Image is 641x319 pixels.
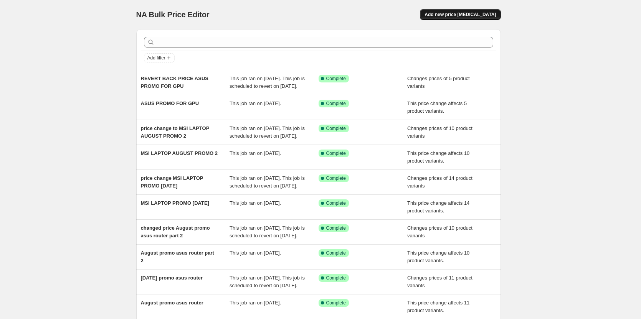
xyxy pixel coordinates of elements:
[407,125,472,139] span: Changes prices of 10 product variants
[407,275,472,288] span: Changes prices of 11 product variants
[141,100,199,106] span: ASUS PROMO FOR GPU
[326,300,346,306] span: Complete
[407,300,469,313] span: This price change affects 11 product variants.
[144,53,175,62] button: Add filter
[141,125,210,139] span: price change to MSI LAPTOP AUGUST PROMO 2
[230,300,281,306] span: This job ran on [DATE].
[230,250,281,256] span: This job ran on [DATE].
[136,10,210,19] span: NA Bulk Price Editor
[230,200,281,206] span: This job ran on [DATE].
[230,175,305,189] span: This job ran on [DATE]. This job is scheduled to revert on [DATE].
[230,275,305,288] span: This job ran on [DATE]. This job is scheduled to revert on [DATE].
[141,225,210,238] span: changed price August promo asus router part 2
[326,200,346,206] span: Complete
[230,76,305,89] span: This job ran on [DATE]. This job is scheduled to revert on [DATE].
[141,150,218,156] span: MSI LAPTOP AUGUST PROMO 2
[141,300,203,306] span: August promo asus router
[326,100,346,107] span: Complete
[420,9,501,20] button: Add new price [MEDICAL_DATA]
[141,250,214,263] span: August promo asus router part 2
[425,12,496,18] span: Add new price [MEDICAL_DATA]
[230,125,305,139] span: This job ran on [DATE]. This job is scheduled to revert on [DATE].
[326,150,346,156] span: Complete
[407,225,472,238] span: Changes prices of 10 product variants
[326,125,346,132] span: Complete
[407,150,469,164] span: This price change affects 10 product variants.
[407,175,472,189] span: Changes prices of 14 product variants
[326,175,346,181] span: Complete
[407,100,467,114] span: This price change affects 5 product variants.
[407,76,470,89] span: Changes prices of 5 product variants
[230,150,281,156] span: This job ran on [DATE].
[230,225,305,238] span: This job ran on [DATE]. This job is scheduled to revert on [DATE].
[141,275,203,281] span: [DATE] promo asus router
[326,76,346,82] span: Complete
[326,250,346,256] span: Complete
[407,250,469,263] span: This price change affects 10 product variants.
[407,200,469,214] span: This price change affects 14 product variants.
[147,55,165,61] span: Add filter
[141,76,208,89] span: REVERT BACK PRICE ASUS PROMO FOR GPU
[326,275,346,281] span: Complete
[141,200,209,206] span: MSI LAPTOP PROMO [DATE]
[141,175,203,189] span: price change MSI LAPTOP PROMO [DATE]
[326,225,346,231] span: Complete
[230,100,281,106] span: This job ran on [DATE].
